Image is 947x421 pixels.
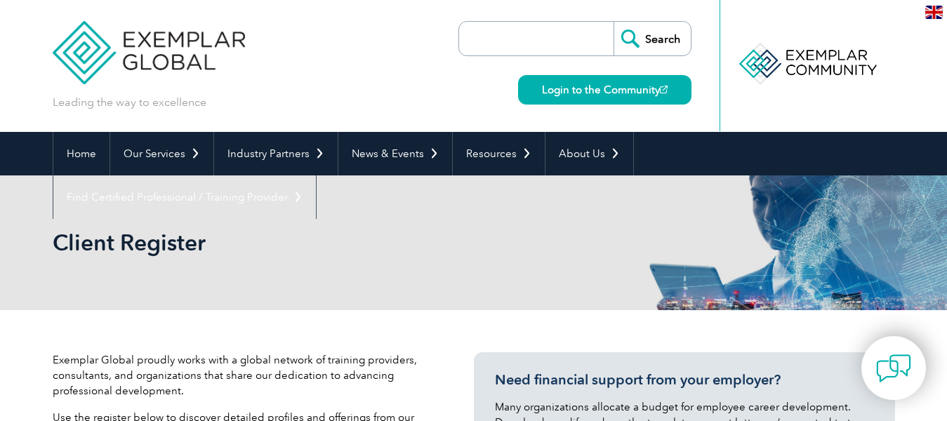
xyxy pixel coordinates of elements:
a: Industry Partners [214,132,338,175]
h2: Client Register [53,232,642,254]
p: Exemplar Global proudly works with a global network of training providers, consultants, and organ... [53,352,432,399]
img: contact-chat.png [876,351,911,386]
a: About Us [545,132,633,175]
a: Home [53,132,110,175]
a: Our Services [110,132,213,175]
a: Login to the Community [518,75,691,105]
p: Leading the way to excellence [53,95,206,110]
a: News & Events [338,132,452,175]
h3: Need financial support from your employer? [495,371,874,389]
a: Find Certified Professional / Training Provider [53,175,316,219]
img: open_square.png [660,86,668,93]
img: en [925,6,943,19]
a: Resources [453,132,545,175]
input: Search [614,22,691,55]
